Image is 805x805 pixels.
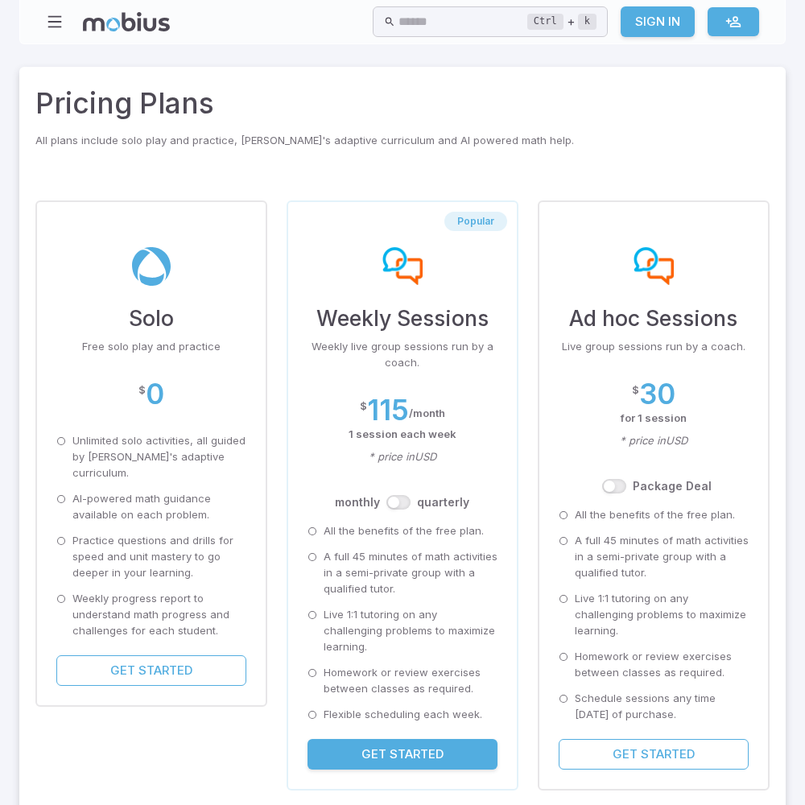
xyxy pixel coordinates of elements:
[367,394,409,427] h2: 115
[575,649,749,681] p: Homework or review exercises between classes as required.
[324,707,482,723] p: Flexible scheduling each week.
[575,533,749,581] p: A full 45 minutes of math activities in a semi-private group with a qualified tutor.
[324,523,484,539] p: All the benefits of the free plan.
[35,133,770,149] p: All plans include solo play and practice, [PERSON_NAME]'s adaptive curriculum and AI powered math...
[559,411,749,427] p: for 1 session
[72,433,246,481] p: Unlimited solo activities, all guided by [PERSON_NAME]'s adaptive curriculum.
[324,665,497,697] p: Homework or review exercises between classes as required.
[308,739,497,770] button: Get Started
[559,433,749,449] p: * price in USD
[559,739,749,770] button: Get Started
[72,533,246,581] p: Practice questions and drills for speed and unit mastery to go deeper in your learning.
[578,14,597,30] kbd: k
[527,12,597,31] div: +
[559,339,749,355] p: Live group sessions run by a coach.
[72,491,246,523] p: AI-powered math guidance available on each problem.
[308,449,497,465] p: * price in USD
[621,6,695,37] a: Sign In
[639,378,675,411] h2: 30
[72,591,246,639] p: Weekly progress report to understand math progress and challenges for each student.
[35,83,770,125] h2: Pricing Plans
[360,398,367,415] p: $
[633,478,712,494] label: Package Deal
[575,691,749,723] p: Schedule sessions any time [DATE] of purchase.
[575,591,749,639] p: Live 1:1 tutoring on any challenging problems to maximize learning.
[131,247,171,286] img: solo-plan-img
[634,247,674,286] img: ad-hoc sessions-plan-img
[146,378,164,411] h2: 0
[324,607,497,655] p: Live 1:1 tutoring on any challenging problems to maximize learning.
[138,382,146,398] p: $
[527,14,563,30] kbd: Ctrl
[559,302,749,334] h3: Ad hoc Sessions
[56,339,246,355] p: Free solo play and practice
[444,215,507,228] span: Popular
[56,302,246,334] h3: Solo
[417,494,469,510] label: quarterly
[56,655,246,686] button: Get Started
[308,339,497,371] p: Weekly live group sessions run by a coach.
[409,406,445,422] p: / month
[335,494,380,510] label: month ly
[308,427,497,443] p: 1 session each week
[575,507,735,523] p: All the benefits of the free plan.
[382,247,423,286] img: weekly-sessions-plan-img
[308,302,497,334] h3: Weekly Sessions
[324,549,497,597] p: A full 45 minutes of math activities in a semi-private group with a qualified tutor.
[632,382,639,398] p: $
